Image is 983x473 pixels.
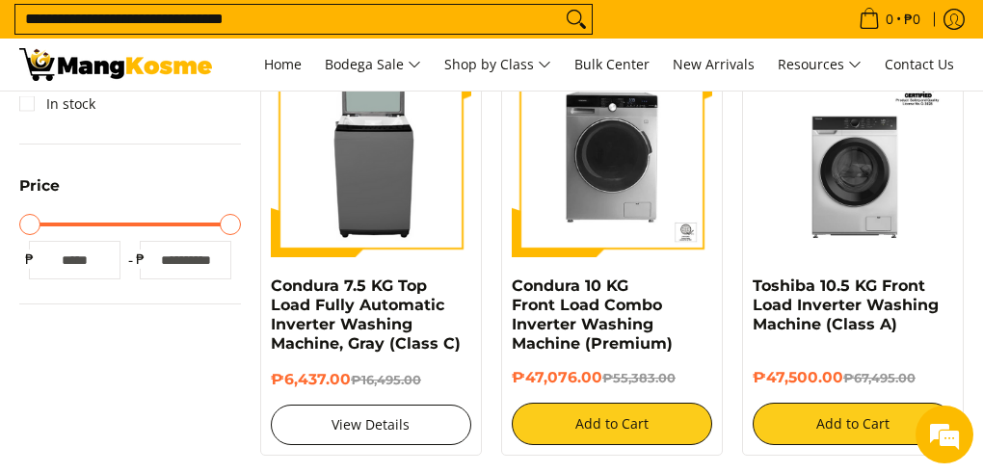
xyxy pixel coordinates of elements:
[853,9,926,30] span: •
[753,403,953,445] button: Add to Cart
[231,39,964,91] nav: Main Menu
[316,10,362,56] div: Minimize live chat window
[271,276,461,353] a: Condura 7.5 KG Top Load Fully Automatic Inverter Washing Machine, Gray (Class C)
[768,39,871,91] a: Resources
[901,13,923,26] span: ₱0
[325,53,421,77] span: Bodega Sale
[271,370,471,389] h6: ₱6,437.00
[19,250,39,269] span: ₱
[561,5,592,34] button: Search
[512,57,712,257] img: Condura 10 KG Front Load Combo Inverter Washing Machine (Premium)
[10,289,367,356] textarea: Type your message and hit 'Enter'
[602,370,676,385] del: ₱55,383.00
[19,89,95,119] a: In stock
[130,250,149,269] span: ₱
[885,55,954,73] span: Contact Us
[753,368,953,387] h6: ₱47,500.00
[19,178,60,208] summary: Open
[512,276,673,353] a: Condura 10 KG Front Load Combo Inverter Washing Machine (Premium)
[254,39,311,91] a: Home
[19,178,60,194] span: Price
[565,39,659,91] a: Bulk Center
[315,39,431,91] a: Bodega Sale
[435,39,561,91] a: Shop by Class
[19,48,212,81] img: Search: 20 results found for &quot;automatic washing machine inverter&quot; | Mang Kosme
[843,370,916,385] del: ₱67,495.00
[574,55,650,73] span: Bulk Center
[753,276,939,333] a: Toshiba 10.5 KG Front Load Inverter Washing Machine (Class A)
[778,53,862,77] span: Resources
[271,405,471,445] a: View Details
[753,57,953,257] img: Toshiba 10.5 KG Front Load Inverter Washing Machine (Class A)
[351,372,421,387] del: ₱16,495.00
[663,39,764,91] a: New Arrivals
[875,39,964,91] a: Contact Us
[264,55,302,73] span: Home
[512,368,712,387] h6: ₱47,076.00
[112,124,266,319] span: We're online!
[512,403,712,445] button: Add to Cart
[279,57,464,257] img: condura-7.5kg-fully-automatic-top-load-inverter-washing-machine-class-a-full-view-mang-kosme
[100,108,324,133] div: Chat with us now
[673,55,755,73] span: New Arrivals
[883,13,896,26] span: 0
[444,53,551,77] span: Shop by Class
